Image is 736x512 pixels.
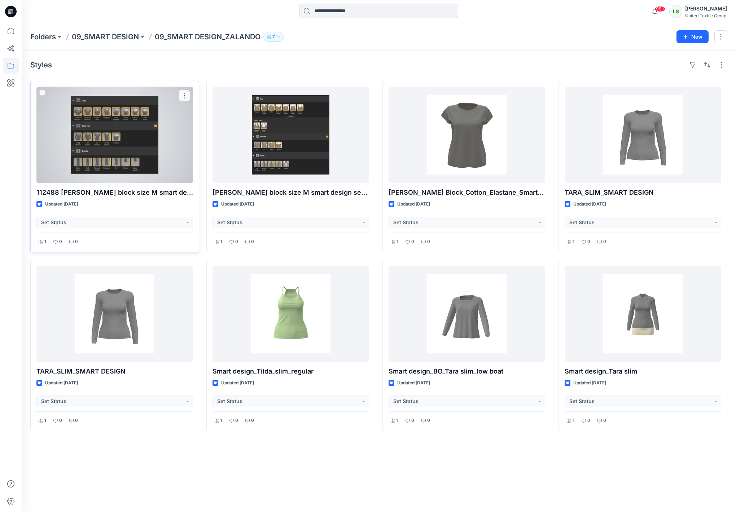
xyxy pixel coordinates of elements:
p: Updated [DATE] [221,200,254,208]
p: 1 [44,238,46,246]
p: 0 [427,238,430,246]
a: TARA_SLIM_SMART DESIGN [36,266,193,362]
div: United Textile Group [685,13,727,18]
p: 112488 [PERSON_NAME] block size M smart design sealed [36,187,193,198]
button: New [676,30,709,43]
p: [PERSON_NAME] block size M smart design sealed [213,187,369,198]
a: Smart design_BO_Tara slim_low boat [389,266,545,362]
p: Smart design_Tilda_slim_regular [213,366,369,376]
p: 1 [397,417,398,424]
p: 0 [587,238,590,246]
p: 7 [272,33,275,41]
p: 0 [59,238,62,246]
a: Jasmin block size M smart design sealed [213,87,369,183]
p: 0 [59,417,62,424]
p: 0 [427,417,430,424]
p: Smart design_Tara slim [565,366,721,376]
p: Updated [DATE] [573,200,606,208]
a: TARA_SLIM_SMART DESIGN [565,87,721,183]
p: 0 [411,417,414,424]
p: 1 [573,417,574,424]
p: Smart design_BO_Tara slim_low boat [389,366,545,376]
p: 0 [251,238,254,246]
div: [PERSON_NAME] [685,4,727,13]
p: 1 [44,417,46,424]
h4: Styles [30,61,52,69]
p: 09_SMART DESIGN_ZALANDO [155,32,260,42]
div: LS [669,5,682,18]
p: 0 [235,238,238,246]
p: 1 [397,238,398,246]
p: 0 [603,238,606,246]
a: Folders [30,32,56,42]
p: 1 [220,238,222,246]
p: [PERSON_NAME] Block_Cotton_Elastane_SmartDesign [389,187,545,198]
p: 1 [573,238,574,246]
p: 0 [251,417,254,424]
p: 1 [220,417,222,424]
p: 0 [235,417,238,424]
p: TARA_SLIM_SMART DESIGN [36,366,193,376]
p: Updated [DATE] [397,200,430,208]
a: Toby Block_Cotton_Elastane_SmartDesign [389,87,545,183]
span: 99+ [654,6,665,12]
p: Updated [DATE] [45,200,78,208]
a: Smart design_Tara slim [565,266,721,362]
a: Smart design_Tilda_slim_regular [213,266,369,362]
p: Updated [DATE] [573,379,606,387]
p: Updated [DATE] [221,379,254,387]
p: 0 [75,238,78,246]
a: 09_SMART DESIGN [72,32,139,42]
p: 0 [603,417,606,424]
p: 0 [587,417,590,424]
p: Updated [DATE] [397,379,430,387]
p: 0 [75,417,78,424]
p: Updated [DATE] [45,379,78,387]
p: 0 [411,238,414,246]
button: 7 [263,32,284,42]
a: 112488 Jessica block size M smart design sealed [36,87,193,183]
p: TARA_SLIM_SMART DESIGN [565,187,721,198]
